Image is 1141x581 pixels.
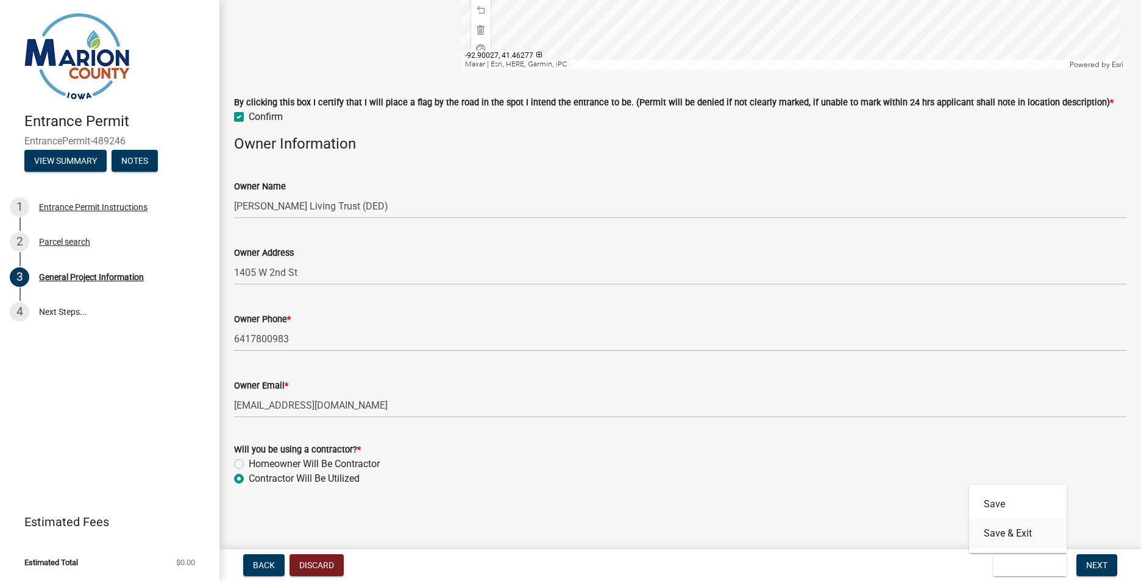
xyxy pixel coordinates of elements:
div: Entrance Permit Instructions [39,203,148,211]
label: Owner Address [234,249,294,258]
a: Estimated Fees [10,510,200,534]
h4: Entrance Permit [24,113,210,130]
h4: Owner Information [234,135,1126,153]
button: View Summary [24,150,107,172]
button: Save & Exit [993,554,1067,576]
div: Powered by [1067,60,1126,69]
a: Esri [1112,60,1123,69]
span: Back [253,560,275,570]
label: Owner Name [234,183,286,191]
button: Notes [112,150,158,172]
div: 3 [10,267,29,287]
label: Confirm [249,110,283,124]
button: Back [243,554,285,576]
div: General Project Information [39,273,144,281]
div: 2 [10,232,29,252]
button: Discard [290,554,344,576]
label: By clicking this box I certify that I will place a flag by the road in the spot I intend the entr... [234,99,1114,107]
button: Save [969,490,1067,519]
div: 4 [10,302,29,322]
span: EntrancePermit-489246 [24,135,195,147]
button: Next [1076,554,1117,576]
label: Owner Email [234,382,288,390]
span: $0.00 [176,558,195,566]
button: Save & Exit [969,519,1067,548]
label: Contractor Will Be Utilized [249,471,360,486]
label: Owner Phone [234,315,291,324]
label: Homeowner Will Be Contractor [249,457,380,471]
wm-modal-confirm: Summary [24,157,107,166]
img: Marion County, Iowa [24,13,130,100]
span: Save & Exit [1003,560,1050,570]
span: Estimated Total [24,558,78,566]
label: Will you be using a contractor? [234,446,361,454]
div: Save & Exit [969,485,1067,553]
div: Parcel search [39,238,90,246]
wm-modal-confirm: Notes [112,157,158,166]
div: Maxar | Esri, HERE, Garmin, iPC [462,60,1067,69]
span: Next [1086,560,1107,570]
div: 1 [10,197,29,217]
